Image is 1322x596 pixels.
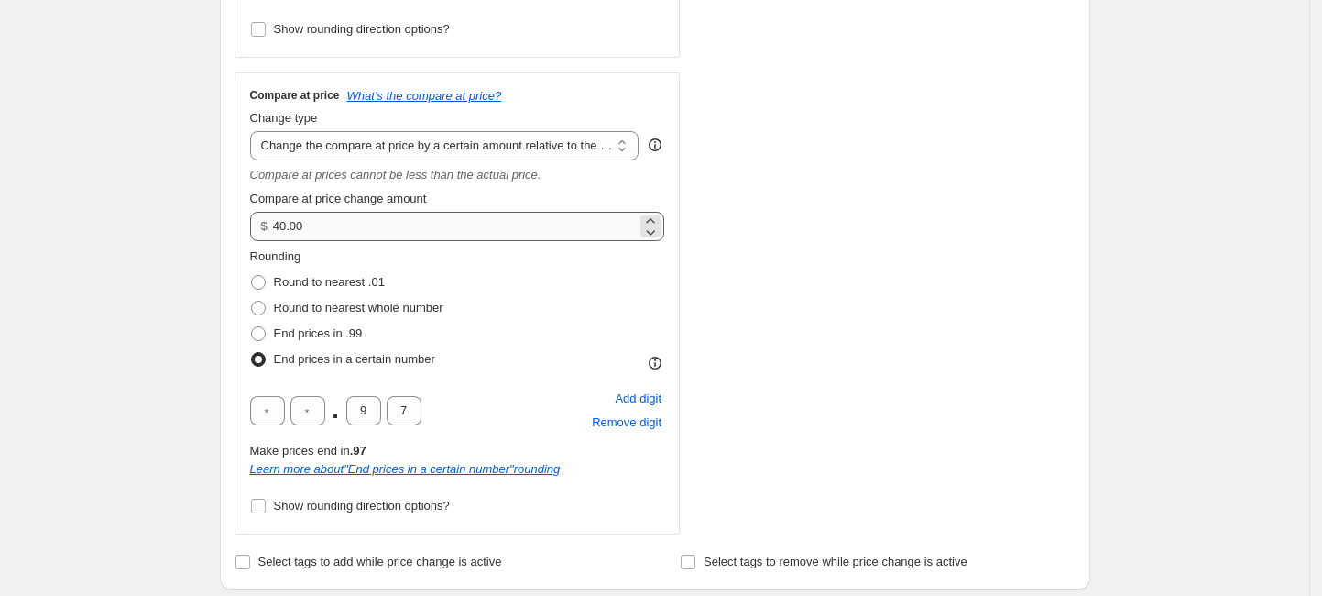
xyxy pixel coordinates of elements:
[646,136,664,154] div: help
[331,396,341,425] span: .
[589,411,664,435] button: Remove placeholder
[258,555,502,568] span: Select tags to add while price change is active
[347,89,502,103] button: What's the compare at price?
[250,462,561,476] i: Learn more about " End prices in a certain number " rounding
[250,462,561,476] a: Learn more about"End prices in a certain number"rounding
[274,22,450,36] span: Show rounding direction options?
[274,275,385,289] span: Round to nearest .01
[274,301,443,315] span: Round to nearest whole number
[274,499,450,513] span: Show rounding direction options?
[387,396,421,425] input: ﹡
[274,326,363,340] span: End prices in .99
[273,212,637,241] input: 12.00
[704,555,967,568] span: Select tags to remove while price change is active
[250,444,366,458] span: Make prices end in
[250,396,285,425] input: ﹡
[250,192,427,205] span: Compare at price change amount
[274,352,435,366] span: End prices in a certain number
[290,396,325,425] input: ﹡
[612,387,664,411] button: Add placeholder
[250,111,318,125] span: Change type
[250,249,301,263] span: Rounding
[250,88,340,103] h3: Compare at price
[346,396,381,425] input: ﹡
[261,219,268,233] span: $
[350,444,366,458] b: .97
[615,390,661,408] span: Add digit
[250,168,541,182] i: Compare at prices cannot be less than the actual price.
[592,414,661,432] span: Remove digit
